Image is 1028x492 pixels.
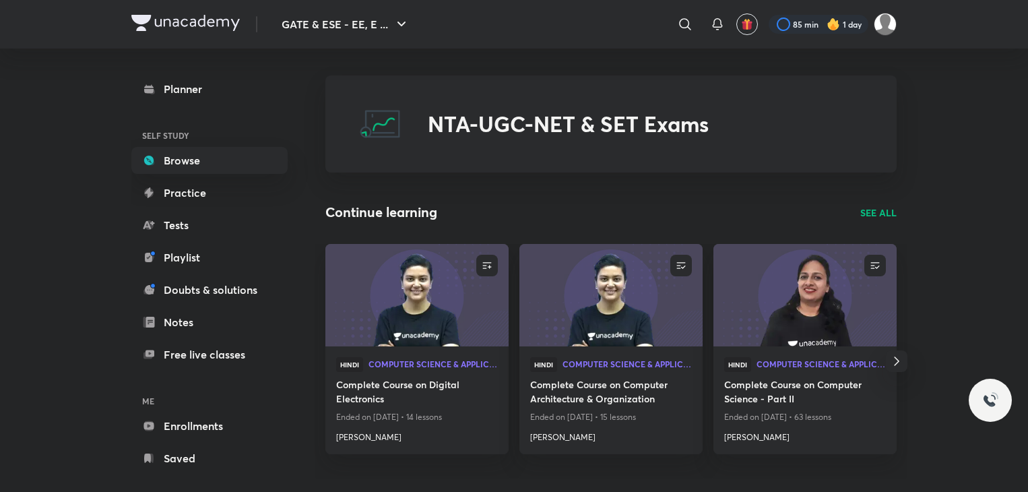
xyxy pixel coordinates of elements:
[757,360,886,368] span: Computer Science & Application
[530,377,692,408] a: Complete Course on Computer Architecture & Organization
[368,360,498,369] a: Computer Science & Application
[724,377,886,408] a: Complete Course on Computer Science - Part II
[724,357,751,372] span: Hindi
[874,13,897,36] img: Einstein Dot
[131,147,288,174] a: Browse
[519,244,703,346] a: new-thumbnail
[131,390,288,412] h6: ME
[530,426,692,443] a: [PERSON_NAME]
[724,408,886,426] p: Ended on [DATE] • 63 lessons
[131,244,288,271] a: Playlist
[131,309,288,336] a: Notes
[711,243,898,347] img: new-thumbnail
[274,11,418,38] button: GATE & ESE - EE, E ...
[368,360,498,368] span: Computer Science & Application
[131,15,240,31] img: Company Logo
[323,243,510,347] img: new-thumbnail
[358,102,401,146] img: NTA-UGC-NET & SET Exams
[131,212,288,239] a: Tests
[131,341,288,368] a: Free live classes
[563,360,692,369] a: Computer Science & Application
[131,179,288,206] a: Practice
[131,445,288,472] a: Saved
[336,408,498,426] p: Ended on [DATE] • 14 lessons
[530,357,557,372] span: Hindi
[131,75,288,102] a: Planner
[827,18,840,31] img: streak
[517,243,704,347] img: new-thumbnail
[736,13,758,35] button: avatar
[336,357,363,372] span: Hindi
[713,244,897,346] a: new-thumbnail
[336,377,498,408] a: Complete Course on Digital Electronics
[982,392,998,408] img: ttu
[131,15,240,34] a: Company Logo
[724,426,886,443] a: [PERSON_NAME]
[757,360,886,369] a: Computer Science & Application
[428,111,709,137] h2: NTA-UGC-NET & SET Exams
[325,244,509,346] a: new-thumbnail
[563,360,692,368] span: Computer Science & Application
[741,18,753,30] img: avatar
[336,426,498,443] a: [PERSON_NAME]
[131,276,288,303] a: Doubts & solutions
[131,124,288,147] h6: SELF STUDY
[131,412,288,439] a: Enrollments
[325,202,437,222] h2: Continue learning
[860,206,897,220] a: SEE ALL
[530,408,692,426] p: Ended on [DATE] • 15 lessons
